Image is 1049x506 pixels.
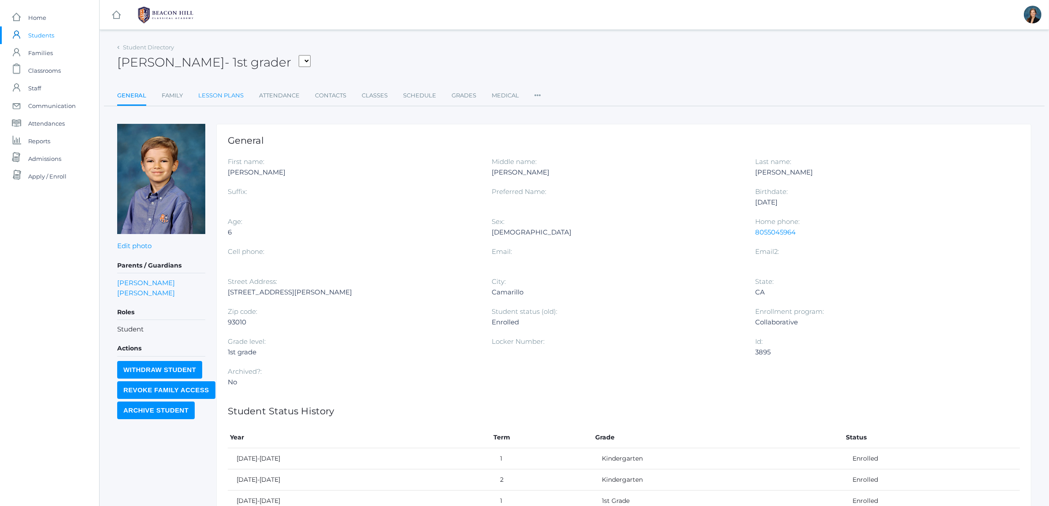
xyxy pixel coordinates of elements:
label: Preferred Name: [492,187,546,196]
div: Enrolled [492,317,742,327]
label: Email: [492,247,512,256]
label: City: [492,277,506,286]
div: No [228,377,478,387]
td: [DATE]-[DATE] [228,448,491,469]
span: Attendances [28,115,65,132]
div: [DEMOGRAPHIC_DATA] [492,227,742,238]
label: First name: [228,157,264,166]
a: [PERSON_NAME] [117,288,175,298]
label: Sex: [492,217,504,226]
a: 8055045964 [755,228,796,236]
th: Status [844,427,1020,448]
label: Middle name: [492,157,537,166]
span: Classrooms [28,62,61,79]
a: Attendance [259,87,300,104]
img: Noah Smith [117,124,205,234]
span: - 1st grader [225,55,291,70]
span: Admissions [28,150,61,167]
label: Email2: [755,247,779,256]
td: Kindergarten [593,469,844,491]
label: Cell phone: [228,247,264,256]
label: Zip code: [228,307,257,316]
label: Home phone: [755,217,800,226]
a: Medical [492,87,519,104]
label: Grade level: [228,337,266,346]
span: Communication [28,97,76,115]
td: [DATE]-[DATE] [228,469,491,491]
div: CA [755,287,1006,298]
td: Enrolled [844,469,1020,491]
td: 1 [491,448,593,469]
span: Reports [28,132,50,150]
div: [PERSON_NAME] [755,167,1006,178]
a: [PERSON_NAME] [117,278,175,288]
div: 93010 [228,317,478,327]
td: Kindergarten [593,448,844,469]
label: Age: [228,217,242,226]
a: Contacts [315,87,346,104]
a: Edit photo [117,242,152,250]
input: Revoke Family Access [117,381,215,399]
a: Lesson Plans [198,87,244,104]
th: Grade [593,427,844,448]
td: Enrolled [844,448,1020,469]
h2: [PERSON_NAME] [117,56,311,69]
a: Student Directory [123,44,174,51]
label: Last name: [755,157,791,166]
h5: Actions [117,341,205,356]
th: Year [228,427,491,448]
span: Home [28,9,46,26]
label: Birthdate: [755,187,788,196]
div: [PERSON_NAME] [228,167,478,178]
div: 1st grade [228,347,478,357]
label: Suffix: [228,187,247,196]
div: Allison Smith [1024,6,1042,23]
div: 6 [228,227,478,238]
a: Family [162,87,183,104]
h5: Parents / Guardians [117,258,205,273]
h1: General [228,135,1020,145]
a: General [117,87,146,106]
div: [DATE] [755,197,1006,208]
img: BHCALogos-05-308ed15e86a5a0abce9b8dd61676a3503ac9727e845dece92d48e8588c001991.png [133,4,199,26]
label: Archived?: [228,367,262,376]
li: Student [117,324,205,335]
div: 3895 [755,347,1006,357]
a: Grades [452,87,476,104]
span: Apply / Enroll [28,167,67,185]
label: Id: [755,337,763,346]
div: [STREET_ADDRESS][PERSON_NAME] [228,287,478,298]
label: Locker Number: [492,337,545,346]
span: Families [28,44,53,62]
a: Classes [362,87,388,104]
input: Archive Student [117,402,195,419]
td: 2 [491,469,593,491]
h1: Student Status History [228,406,1020,416]
div: Collaborative [755,317,1006,327]
h5: Roles [117,305,205,320]
span: Students [28,26,54,44]
span: Staff [28,79,41,97]
label: Student status (old): [492,307,557,316]
input: Withdraw Student [117,361,202,379]
label: Enrollment program: [755,307,824,316]
label: State: [755,277,774,286]
div: [PERSON_NAME] [492,167,742,178]
label: Street Address: [228,277,277,286]
th: Term [491,427,593,448]
a: Schedule [403,87,436,104]
div: Camarillo [492,287,742,298]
